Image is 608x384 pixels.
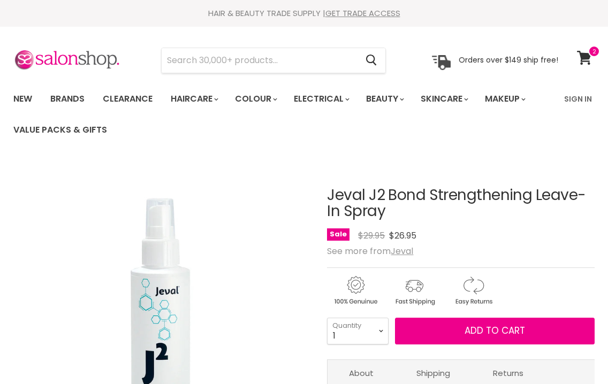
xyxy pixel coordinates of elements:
[445,274,501,307] img: returns.gif
[325,7,400,19] a: GET TRADE ACCESS
[327,187,595,220] h1: Jeval J2 Bond Strengthening Leave-In Spray
[327,228,349,241] span: Sale
[327,274,384,307] img: genuine.gif
[327,245,413,257] span: See more from
[161,48,386,73] form: Product
[357,48,385,73] button: Search
[389,229,416,242] span: $26.95
[465,324,525,337] span: Add to cart
[327,318,389,344] select: Quantity
[459,55,558,65] p: Orders over $149 ship free!
[42,88,93,110] a: Brands
[386,274,443,307] img: shipping.gif
[391,245,413,257] a: Jeval
[163,88,225,110] a: Haircare
[358,88,411,110] a: Beauty
[95,88,161,110] a: Clearance
[286,88,356,110] a: Electrical
[5,83,558,145] ul: Main menu
[358,229,385,242] span: $29.95
[395,318,595,344] button: Add to cart
[227,88,284,110] a: Colour
[162,48,357,73] input: Search
[558,88,598,110] a: Sign In
[477,88,532,110] a: Makeup
[413,88,475,110] a: Skincare
[5,88,40,110] a: New
[5,119,115,141] a: Value Packs & Gifts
